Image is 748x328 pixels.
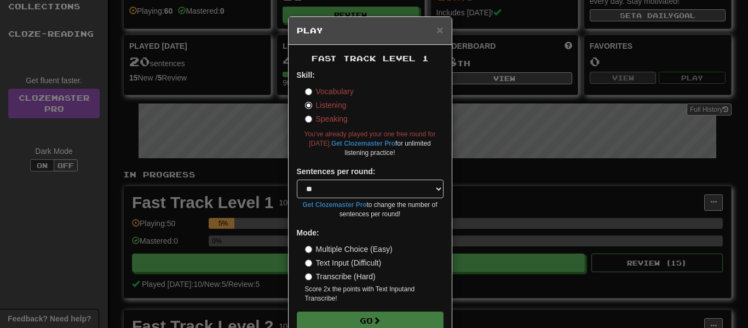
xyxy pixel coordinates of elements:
a: Get Clozemaster Pro [303,201,367,209]
strong: Mode: [297,228,319,237]
label: Vocabulary [305,86,354,97]
label: Speaking [305,113,348,124]
label: Listening [305,100,347,111]
button: Close [436,24,443,36]
small: for unlimited listening practice! [297,130,444,158]
h5: Play [297,25,444,36]
input: Listening [305,102,312,109]
input: Transcribe (Hard) [305,273,312,280]
label: Multiple Choice (Easy) [305,244,393,255]
span: × [436,24,443,36]
small: to change the number of sentences per round! [297,200,444,219]
span: Fast Track Level 1 [312,54,429,63]
a: Get Clozemaster Pro [331,140,395,147]
input: Speaking [305,116,312,123]
small: Score 2x the points with Text Input and Transcribe ! [305,285,444,303]
label: Text Input (Difficult) [305,257,382,268]
label: Transcribe (Hard) [305,271,376,282]
input: Vocabulary [305,88,312,95]
input: Multiple Choice (Easy) [305,246,312,253]
span: You've already played your one free round for [DATE]. [304,130,436,147]
input: Text Input (Difficult) [305,260,312,267]
label: Sentences per round: [297,166,376,177]
strong: Skill: [297,71,315,79]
